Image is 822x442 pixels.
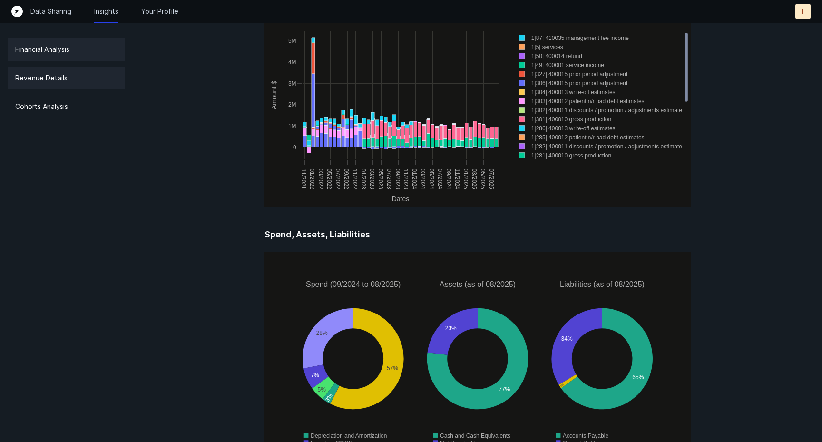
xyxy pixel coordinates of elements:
p: Cohorts Analysis [15,101,68,112]
a: Your Profile [141,7,178,16]
a: Financial Analysis [8,38,125,61]
h5: Spend, Assets, Liabilities [264,229,691,252]
a: Cohorts Analysis [8,95,125,118]
p: Financial Analysis [15,44,69,55]
a: Data Sharing [30,7,71,16]
a: Insights [94,7,118,16]
p: T [801,7,805,16]
a: Revenue Details [8,67,125,89]
p: Revenue Details [15,72,68,84]
button: T [795,4,811,19]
